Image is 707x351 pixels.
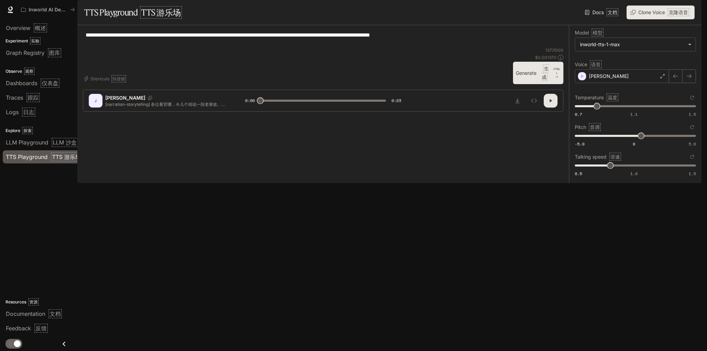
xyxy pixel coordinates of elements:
p: CTRL + [553,67,561,75]
button: Inspect [527,94,541,108]
button: Copy Voice ID [145,96,155,100]
font: 快捷键 [113,76,125,81]
p: $ 0.001370 [535,54,556,60]
span: 1.0 [630,171,638,177]
p: Model [575,30,603,35]
p: [narration-storytelling] 各位看官哪，今儿个咱说一段老掌故。[serious] 那年风雨骤至，人心沉浮，局势多变。[angry] 好汉亮刀，奸佞露尾！公道自在人心，天理自... [105,101,229,107]
button: Shortcuts 快捷键 [83,73,129,84]
div: inworld-tts-1-max [575,38,696,51]
font: TTS 游乐场 [141,7,181,18]
span: 1.5 [689,171,696,177]
p: ⏎ [553,67,561,79]
font: 温度 [608,94,617,100]
font: 语速 [610,154,620,160]
font: 生成 [542,66,549,80]
span: 0.7 [575,111,582,117]
font: 音调 [590,124,600,130]
p: [PERSON_NAME] [105,94,145,101]
span: 0.5 [575,171,582,177]
button: Generate 生成CTRL +⏎ [513,62,563,84]
button: Reset to default [688,123,696,131]
a: Docs 文档 [583,6,621,19]
p: [PERSON_NAME] [589,73,629,80]
h1: TTS Playground [84,6,182,19]
font: 语音 [591,61,601,67]
button: Download audio [511,94,524,108]
button: Clone Voice 克隆语音 [627,6,695,19]
button: Reset to default [688,94,696,101]
span: 1.5 [689,111,696,117]
button: All workspaces [18,3,78,17]
span: -5.0 [575,141,584,147]
span: 1.1 [630,111,638,117]
p: Inworld AI Demos [29,7,67,13]
p: Talking speed [575,154,621,159]
div: J [90,95,101,106]
font: 模型 [593,30,602,36]
div: inworld-tts-1-max [580,41,685,48]
p: Temperature [575,95,618,100]
p: Pitch [575,125,601,130]
span: 0:00 [245,97,255,104]
font: 文档 [608,9,617,15]
p: 137 / 1000 [545,47,563,53]
button: Reset to default [688,153,696,161]
span: 0 [633,141,635,147]
span: 0:23 [391,97,401,104]
span: 5.0 [689,141,696,147]
p: Voice [575,62,602,67]
font: 克隆语音 [669,9,688,15]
